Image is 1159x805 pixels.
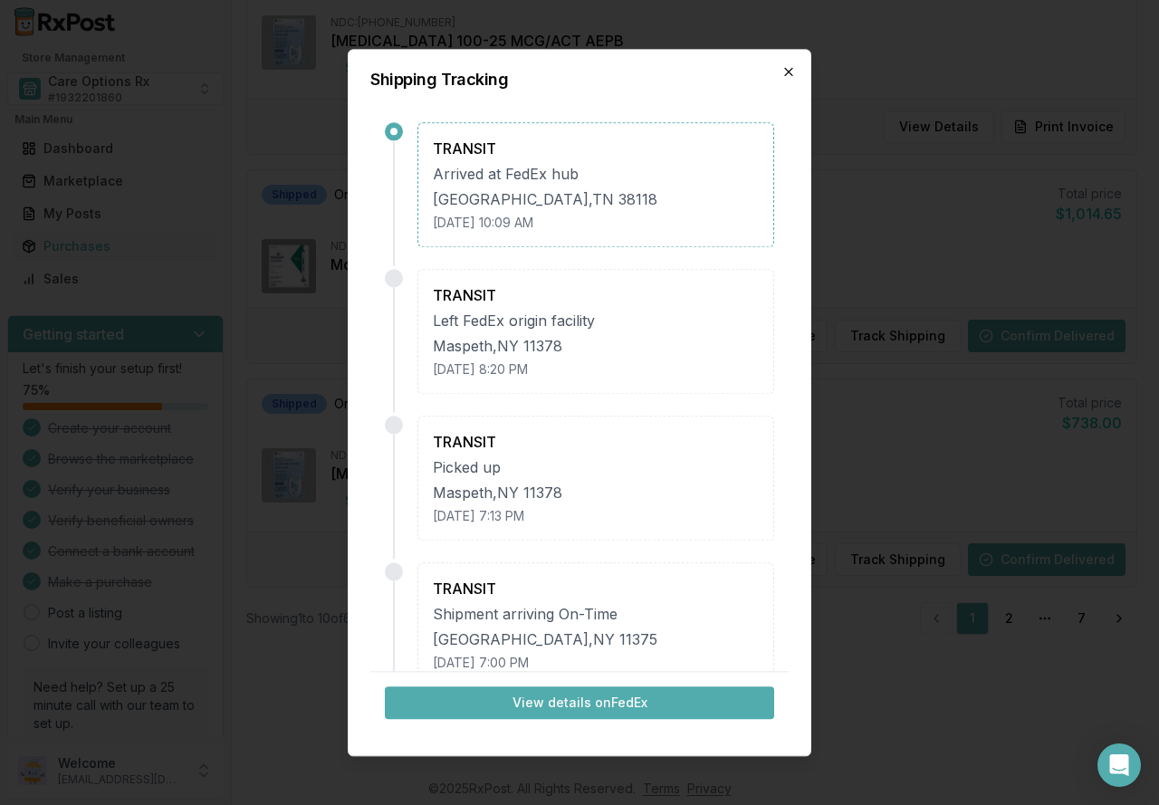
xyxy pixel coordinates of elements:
[433,335,759,357] div: Maspeth , NY 11378
[433,138,759,159] div: TRANSIT
[433,360,759,379] div: [DATE] 8:20 PM
[433,482,759,503] div: Maspeth , NY 11378
[433,507,759,525] div: [DATE] 7:13 PM
[433,310,759,331] div: Left FedEx origin facility
[433,654,759,672] div: [DATE] 7:00 PM
[433,431,759,453] div: TRANSIT
[433,214,759,232] div: [DATE] 10:09 AM
[385,686,774,719] button: View details onFedEx
[433,628,759,650] div: [GEOGRAPHIC_DATA] , NY 11375
[433,456,759,478] div: Picked up
[370,72,789,88] h2: Shipping Tracking
[433,163,759,185] div: Arrived at FedEx hub
[433,578,759,599] div: TRANSIT
[433,603,759,625] div: Shipment arriving On-Time
[433,188,759,210] div: [GEOGRAPHIC_DATA] , TN 38118
[433,284,759,306] div: TRANSIT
